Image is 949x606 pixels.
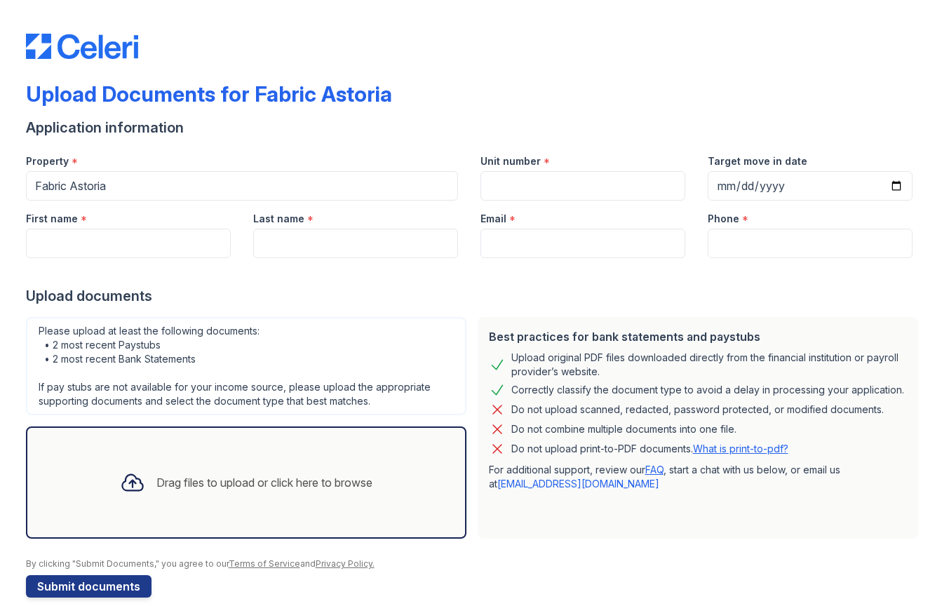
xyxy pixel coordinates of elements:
label: Last name [253,212,304,226]
label: First name [26,212,78,226]
label: Email [480,212,506,226]
a: Privacy Policy. [316,558,375,569]
div: Upload documents [26,286,924,306]
label: Unit number [480,154,541,168]
img: CE_Logo_Blue-a8612792a0a2168367f1c8372b55b34899dd931a85d93a1a3d3e32e68fde9ad4.png [26,34,138,59]
p: Do not upload print-to-PDF documents. [511,442,788,456]
div: Application information [26,118,924,137]
div: Do not upload scanned, redacted, password protected, or modified documents. [511,401,884,418]
label: Target move in date [708,154,807,168]
a: FAQ [645,464,664,476]
button: Submit documents [26,575,152,598]
div: Correctly classify the document type to avoid a delay in processing your application. [511,382,904,398]
div: Please upload at least the following documents: • 2 most recent Paystubs • 2 most recent Bank Sta... [26,317,466,415]
label: Property [26,154,69,168]
a: Terms of Service [229,558,300,569]
div: Drag files to upload or click here to browse [156,474,372,491]
a: What is print-to-pdf? [693,443,788,454]
label: Phone [708,212,739,226]
div: Best practices for bank statements and paystubs [489,328,907,345]
a: [EMAIL_ADDRESS][DOMAIN_NAME] [497,478,659,490]
div: By clicking "Submit Documents," you agree to our and [26,558,924,570]
div: Upload original PDF files downloaded directly from the financial institution or payroll provider’... [511,351,907,379]
p: For additional support, review our , start a chat with us below, or email us at [489,463,907,491]
div: Upload Documents for Fabric Astoria [26,81,392,107]
div: Do not combine multiple documents into one file. [511,421,736,438]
